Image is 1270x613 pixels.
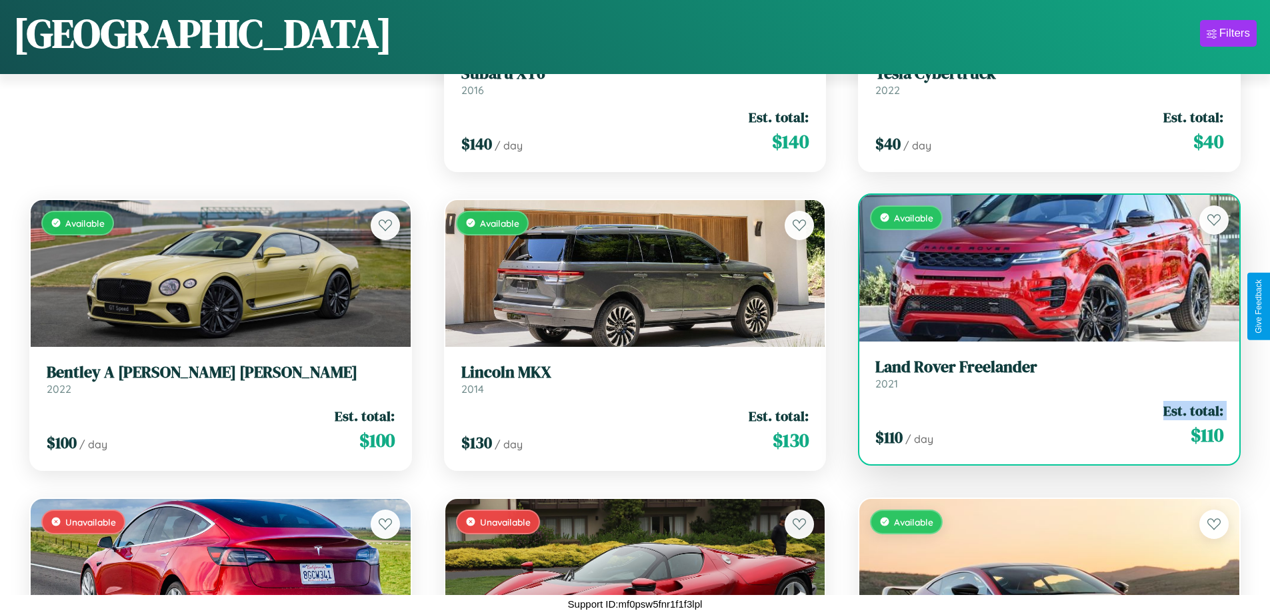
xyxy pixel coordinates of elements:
span: 2022 [47,382,71,396]
h3: Lincoln MKX [461,363,809,382]
span: Unavailable [480,516,531,528]
span: / day [903,139,931,152]
span: Est. total: [335,406,395,426]
span: / day [79,438,107,451]
span: $ 130 [773,427,809,454]
a: Bentley A [PERSON_NAME] [PERSON_NAME]2022 [47,363,395,396]
span: $ 100 [47,432,77,454]
a: Lincoln MKX2014 [461,363,809,396]
h1: [GEOGRAPHIC_DATA] [13,6,392,61]
span: / day [495,438,523,451]
p: Support ID: mf0psw5fnr1f1f3lpl [568,595,703,613]
span: Available [65,217,105,229]
span: Est. total: [749,406,809,426]
a: Land Rover Freelander2021 [875,358,1223,390]
div: Filters [1219,27,1250,40]
div: Give Feedback [1254,279,1263,334]
span: 2022 [875,83,900,97]
span: Est. total: [749,107,809,127]
a: Tesla Cybertruck2022 [875,64,1223,97]
span: $ 100 [359,427,395,454]
span: $ 140 [772,128,809,155]
h3: Subaru XT6 [461,64,809,83]
button: Filters [1200,20,1257,47]
span: $ 40 [875,133,901,155]
span: 2021 [875,377,898,390]
h3: Bentley A [PERSON_NAME] [PERSON_NAME] [47,363,395,382]
span: / day [905,432,933,446]
span: Unavailable [65,516,116,528]
h3: Tesla Cybertruck [875,64,1223,83]
span: Available [480,217,519,229]
span: / day [495,139,523,152]
span: Est. total: [1163,401,1223,420]
span: $ 110 [1191,422,1223,448]
span: Available [894,516,933,528]
a: Subaru XT62016 [461,64,809,97]
span: Est. total: [1163,107,1223,127]
h3: Land Rover Freelander [875,358,1223,377]
span: $ 40 [1193,128,1223,155]
span: $ 110 [875,426,903,448]
span: $ 130 [461,432,492,454]
span: 2014 [461,382,484,396]
span: $ 140 [461,133,492,155]
span: Available [894,212,933,223]
span: 2016 [461,83,484,97]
